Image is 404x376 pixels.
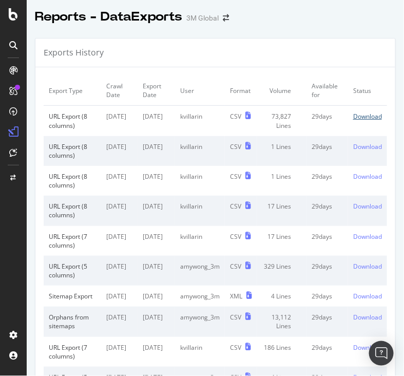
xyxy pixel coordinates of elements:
[138,106,175,136] td: [DATE]
[175,136,225,166] td: kvillarin
[353,343,382,352] a: Download
[44,47,104,59] div: Exports History
[306,136,348,166] td: 29 days
[175,196,225,225] td: kvillarin
[306,76,348,106] td: Available for
[49,112,96,129] div: URL Export (8 columns)
[175,166,225,196] td: kvillarin
[306,286,348,307] td: 29 days
[257,136,306,166] td: 1 Lines
[49,343,96,361] div: URL Export (7 columns)
[306,337,348,367] td: 29 days
[353,202,382,211] a: Download
[306,196,348,225] td: 29 days
[44,76,101,106] td: Export Type
[230,343,241,352] div: CSV
[306,226,348,256] td: 29 days
[369,341,394,366] div: Open Intercom Messenger
[49,262,96,279] div: URL Export (5 columns)
[230,232,241,241] div: CSV
[49,232,96,250] div: URL Export (7 columns)
[49,292,96,300] div: Sitemap Export
[49,172,96,190] div: URL Export (8 columns)
[257,286,306,307] td: 4 Lines
[138,307,175,336] td: [DATE]
[138,166,175,196] td: [DATE]
[230,142,241,151] div: CSV
[257,307,306,336] td: 13,112 Lines
[175,106,225,136] td: kvillarin
[175,286,225,307] td: amywong_3m
[35,8,182,26] div: Reports - DataExports
[101,226,138,256] td: [DATE]
[175,76,225,106] td: User
[101,136,138,166] td: [DATE]
[175,307,225,336] td: amywong_3m
[101,256,138,286] td: [DATE]
[138,286,175,307] td: [DATE]
[186,13,219,23] div: 3M Global
[230,292,242,300] div: XML
[353,262,382,271] a: Download
[353,292,382,300] a: Download
[257,256,306,286] td: 329 Lines
[101,307,138,336] td: [DATE]
[348,76,387,106] td: Status
[223,14,229,22] div: arrow-right-arrow-left
[230,262,241,271] div: CSV
[306,166,348,196] td: 29 days
[49,202,96,219] div: URL Export (8 columns)
[306,307,348,336] td: 29 days
[257,166,306,196] td: 1 Lines
[101,196,138,225] td: [DATE]
[138,256,175,286] td: [DATE]
[138,196,175,225] td: [DATE]
[225,76,257,106] td: Format
[49,313,96,330] div: Orphans from sitemaps
[138,226,175,256] td: [DATE]
[175,226,225,256] td: kvillarin
[353,232,382,241] a: Download
[230,112,241,121] div: CSV
[230,172,241,181] div: CSV
[138,337,175,367] td: [DATE]
[101,337,138,367] td: [DATE]
[257,226,306,256] td: 17 Lines
[175,337,225,367] td: kvillarin
[230,313,241,322] div: CSV
[49,142,96,160] div: URL Export (8 columns)
[257,76,306,106] td: Volume
[101,106,138,136] td: [DATE]
[138,136,175,166] td: [DATE]
[353,313,382,322] a: Download
[101,166,138,196] td: [DATE]
[257,196,306,225] td: 17 Lines
[138,76,175,106] td: Export Date
[257,337,306,367] td: 186 Lines
[257,106,306,136] td: 73,827 Lines
[353,172,382,181] a: Download
[353,142,382,151] a: Download
[101,286,138,307] td: [DATE]
[230,202,241,211] div: CSV
[353,112,382,121] a: Download
[306,106,348,136] td: 29 days
[306,256,348,286] td: 29 days
[175,256,225,286] td: amywong_3m
[101,76,138,106] td: Crawl Date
